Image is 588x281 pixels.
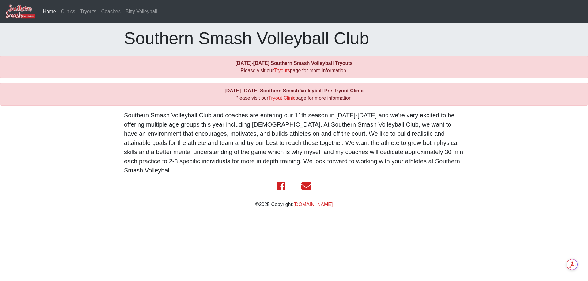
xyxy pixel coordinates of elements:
b: [DATE]-[DATE] Southern Smash Volleyball Pre-Tryout Clinic [224,88,363,93]
h1: Southern Smash Volleyball Club [124,28,464,48]
a: Coaches [99,6,123,18]
a: Tryouts [274,68,290,73]
b: [DATE]-[DATE] Southern Smash Volleyball Tryouts [235,61,352,66]
a: [DOMAIN_NAME] [293,202,333,207]
a: Tryouts [78,6,99,18]
p: Southern Smash Volleyball Club and coaches are entering our 11th season in [DATE]-[DATE] and we'r... [124,111,464,175]
a: Clinics [58,6,78,18]
img: Southern Smash Volleyball [5,4,36,19]
a: Home [40,6,58,18]
a: Bitty Volleyball [123,6,160,18]
a: Tryout Clinic [268,95,295,101]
